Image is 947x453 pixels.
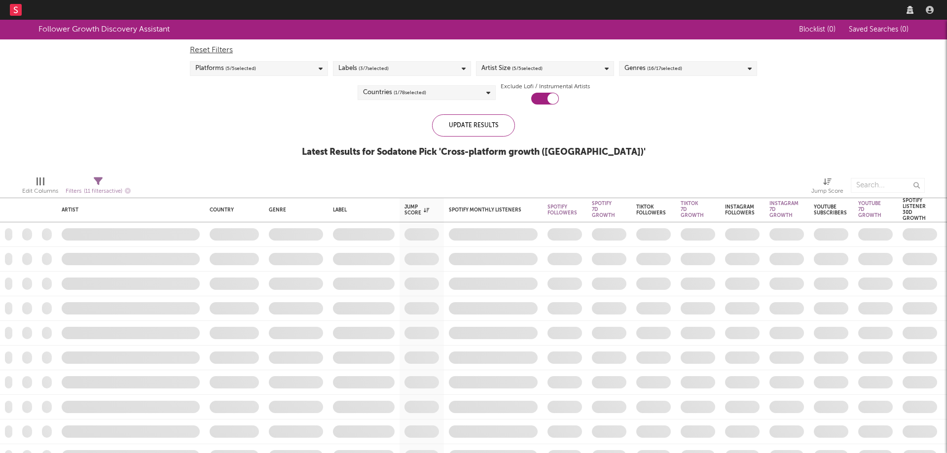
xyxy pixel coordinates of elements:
[858,201,881,218] div: YouTube 7D Growth
[811,185,843,197] div: Jump Score
[900,26,909,33] span: ( 0 )
[681,201,704,218] div: Tiktok 7D Growth
[624,63,682,74] div: Genres
[66,173,131,202] div: Filters(11 filters active)
[851,178,925,193] input: Search...
[647,63,682,74] span: ( 16 / 17 selected)
[333,207,390,213] div: Label
[66,185,131,198] div: Filters
[725,204,755,216] div: Instagram Followers
[38,24,170,35] div: Follower Growth Discovery Assistant
[404,204,429,216] div: Jump Score
[814,204,847,216] div: YouTube Subscribers
[592,201,615,218] div: Spotify 7D Growth
[636,204,666,216] div: Tiktok Followers
[799,26,836,33] span: Blocklist
[394,87,426,99] span: ( 1 / 78 selected)
[338,63,389,74] div: Labels
[827,26,836,33] span: ( 0 )
[62,207,195,213] div: Artist
[22,185,58,197] div: Edit Columns
[547,204,577,216] div: Spotify Followers
[846,26,909,34] button: Saved Searches (0)
[481,63,543,74] div: Artist Size
[769,201,799,218] div: Instagram 7D Growth
[22,173,58,202] div: Edit Columns
[501,81,590,93] label: Exclude Lofi / Instrumental Artists
[903,198,926,221] div: Spotify Listener 30D Growth
[302,146,646,158] div: Latest Results for Sodatone Pick ' Cross-platform growth ([GEOGRAPHIC_DATA]) '
[359,63,389,74] span: ( 3 / 7 selected)
[811,173,843,202] div: Jump Score
[190,44,757,56] div: Reset Filters
[225,63,256,74] span: ( 5 / 5 selected)
[269,207,318,213] div: Genre
[195,63,256,74] div: Platforms
[363,87,426,99] div: Countries
[84,189,122,194] span: ( 11 filters active)
[512,63,543,74] span: ( 5 / 5 selected)
[432,114,515,137] div: Update Results
[849,26,909,33] span: Saved Searches
[449,207,523,213] div: Spotify Monthly Listeners
[210,207,254,213] div: Country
